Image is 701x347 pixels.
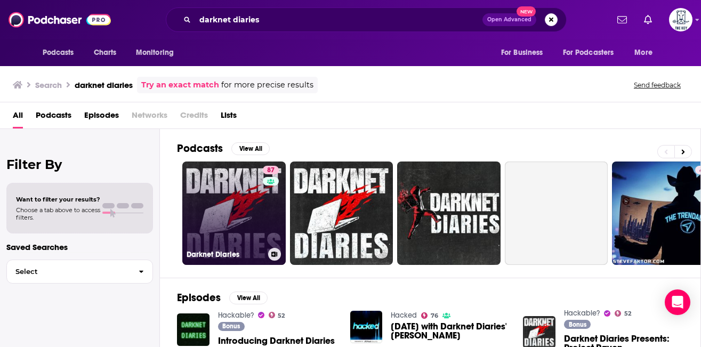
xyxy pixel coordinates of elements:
[128,43,188,63] button: open menu
[180,107,208,128] span: Credits
[35,80,62,90] h3: Search
[6,157,153,172] h2: Filter By
[631,80,684,90] button: Send feedback
[569,321,586,328] span: Bonus
[43,45,74,60] span: Podcasts
[9,10,111,30] img: Podchaser - Follow, Share and Rate Podcasts
[177,313,210,346] img: Introducing Darknet Diaries
[177,291,268,304] a: EpisodesView All
[391,322,510,340] a: Halloween with Darknet Diaries' Jack Rhysider
[141,79,219,91] a: Try an exact match
[6,242,153,252] p: Saved Searches
[263,166,279,174] a: 87
[669,8,692,31] img: User Profile
[195,11,482,28] input: Search podcasts, credits, & more...
[221,79,313,91] span: for more precise results
[624,311,631,316] span: 52
[634,45,652,60] span: More
[87,43,123,63] a: Charts
[494,43,557,63] button: open menu
[187,250,264,259] h3: Darknet Diaries
[665,289,690,315] div: Open Intercom Messenger
[6,260,153,284] button: Select
[615,310,631,317] a: 52
[177,142,223,155] h2: Podcasts
[269,312,285,318] a: 52
[556,43,630,63] button: open menu
[16,206,100,221] span: Choose a tab above to access filters.
[94,45,117,60] span: Charts
[177,142,270,155] a: PodcastsView All
[482,13,536,26] button: Open AdvancedNew
[278,313,285,318] span: 52
[391,322,510,340] span: [DATE] with Darknet Diaries' [PERSON_NAME]
[218,311,254,320] a: Hackable?
[132,107,167,128] span: Networks
[640,11,656,29] a: Show notifications dropdown
[501,45,543,60] span: For Business
[182,162,286,265] a: 87Darknet Diaries
[613,11,631,29] a: Show notifications dropdown
[166,7,567,32] div: Search podcasts, credits, & more...
[218,336,335,345] a: Introducing Darknet Diaries
[221,107,237,128] a: Lists
[350,311,383,343] img: Halloween with Darknet Diaries' Jack Rhysider
[136,45,174,60] span: Monitoring
[177,291,221,304] h2: Episodes
[16,196,100,203] span: Want to filter your results?
[13,107,23,128] a: All
[229,292,268,304] button: View All
[231,142,270,155] button: View All
[421,312,438,319] a: 76
[564,309,600,318] a: Hackable?
[84,107,119,128] a: Episodes
[563,45,614,60] span: For Podcasters
[391,311,417,320] a: Hacked
[7,268,130,275] span: Select
[517,6,536,17] span: New
[669,8,692,31] button: Show profile menu
[222,323,240,329] span: Bonus
[36,107,71,128] a: Podcasts
[487,17,531,22] span: Open Advanced
[35,43,88,63] button: open menu
[75,80,133,90] h3: darknet diaries
[669,8,692,31] span: Logged in as TheKeyPR
[627,43,666,63] button: open menu
[431,313,438,318] span: 76
[267,165,275,176] span: 87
